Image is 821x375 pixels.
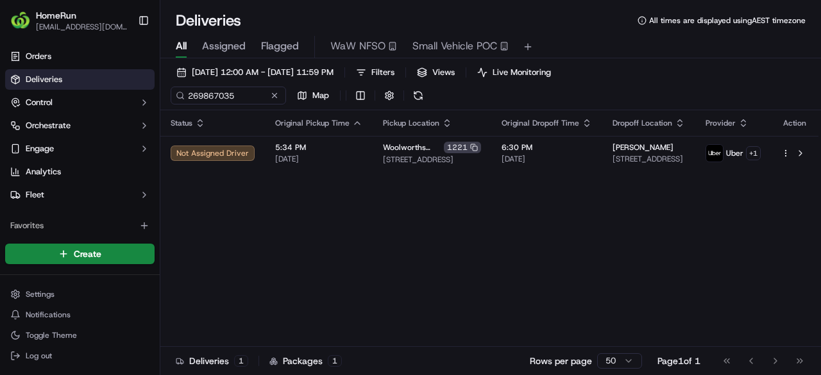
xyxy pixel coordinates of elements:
[5,5,133,36] button: HomeRunHomeRun[EMAIL_ADDRESS][DOMAIN_NAME]
[5,115,155,136] button: Orchestrate
[26,51,51,62] span: Orders
[432,67,455,78] span: Views
[328,355,342,367] div: 1
[330,38,385,54] span: WaW NFSO
[275,142,362,153] span: 5:34 PM
[234,355,248,367] div: 1
[5,185,155,205] button: Fleet
[36,22,128,32] button: [EMAIL_ADDRESS][DOMAIN_NAME]
[5,326,155,344] button: Toggle Theme
[26,74,62,85] span: Deliveries
[5,92,155,113] button: Control
[706,145,723,162] img: uber-new-logo.jpeg
[383,118,439,128] span: Pickup Location
[5,138,155,159] button: Engage
[411,63,461,81] button: Views
[383,142,441,153] span: Woolworths Lakewood
[176,354,248,367] div: Deliveries
[781,118,808,128] div: Action
[176,10,241,31] h1: Deliveries
[502,142,592,153] span: 6:30 PM
[275,154,362,164] span: [DATE]
[444,142,481,153] div: 1221
[409,87,427,104] button: Refresh
[26,120,71,131] span: Orchestrate
[530,354,592,367] p: Rows per page
[657,354,700,367] div: Page 1 of 1
[26,330,77,340] span: Toggle Theme
[171,87,286,104] input: Type to search
[5,347,155,365] button: Log out
[5,306,155,324] button: Notifications
[312,90,329,101] span: Map
[5,46,155,67] a: Orders
[5,69,155,90] a: Deliveries
[383,154,481,165] span: [STREET_ADDRESS]
[613,154,685,164] span: [STREET_ADDRESS]
[202,38,246,54] span: Assigned
[176,38,187,54] span: All
[5,285,155,303] button: Settings
[412,38,497,54] span: Small Vehicle POC
[291,87,335,104] button: Map
[5,215,155,236] div: Favorites
[26,310,71,320] span: Notifications
[74,247,101,260] span: Create
[171,118,192,128] span: Status
[192,67,334,78] span: [DATE] 12:00 AM - [DATE] 11:59 PM
[493,67,551,78] span: Live Monitoring
[26,143,54,154] span: Engage
[649,15,806,26] span: All times are displayed using AEST timezone
[26,97,53,108] span: Control
[26,166,61,178] span: Analytics
[26,351,52,361] span: Log out
[275,118,350,128] span: Original Pickup Time
[269,354,342,367] div: Packages
[36,9,76,22] button: HomeRun
[10,10,31,31] img: HomeRun
[502,154,592,164] span: [DATE]
[746,146,761,160] button: +1
[171,63,339,81] button: [DATE] 12:00 AM - [DATE] 11:59 PM
[26,289,55,299] span: Settings
[261,38,299,54] span: Flagged
[5,162,155,182] a: Analytics
[613,142,673,153] span: [PERSON_NAME]
[5,244,155,264] button: Create
[371,67,394,78] span: Filters
[706,118,736,128] span: Provider
[726,148,743,158] span: Uber
[613,118,672,128] span: Dropoff Location
[471,63,557,81] button: Live Monitoring
[350,63,400,81] button: Filters
[502,118,579,128] span: Original Dropoff Time
[26,189,44,201] span: Fleet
